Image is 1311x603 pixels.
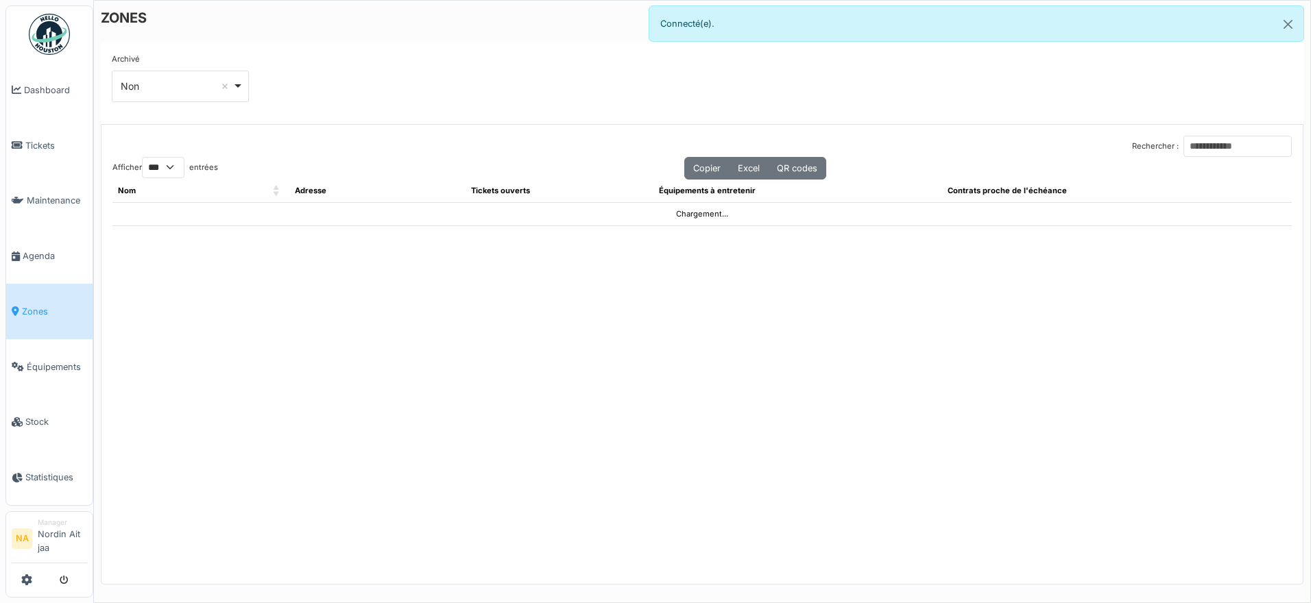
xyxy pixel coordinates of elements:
[684,157,730,180] button: Copier
[738,163,760,173] span: Excel
[12,517,87,563] a: NA ManagerNordin Ait jaa
[22,305,87,318] span: Zones
[112,53,140,65] label: Archivé
[295,186,326,195] span: Adresse
[25,471,87,484] span: Statistiques
[1273,6,1303,42] button: Close
[101,10,147,26] h6: ZONES
[25,139,87,152] span: Tickets
[23,249,87,262] span: Agenda
[25,415,87,428] span: Stock
[6,450,93,505] a: Statistiques
[693,163,721,173] span: Copier
[27,194,87,207] span: Maintenance
[1132,140,1179,152] label: Rechercher :
[142,157,184,178] select: Afficherentrées
[6,62,93,118] a: Dashboard
[6,339,93,395] a: Équipements
[948,186,1067,195] span: Contrats proche de l'échéance
[38,517,87,560] li: Nordin Ait jaa
[471,186,530,195] span: Tickets ouverts
[29,14,70,55] img: Badge_color-CXgf-gQk.svg
[112,157,218,178] label: Afficher entrées
[38,517,87,528] div: Manager
[649,5,1304,42] div: Connecté(e).
[768,157,826,180] button: QR codes
[218,79,232,93] button: Remove item: 'false'
[273,180,281,202] span: Nom: Activate to sort
[24,84,87,97] span: Dashboard
[12,528,32,549] li: NA
[659,186,756,195] span: Équipements à entretenir
[112,202,1292,225] td: Chargement...
[6,118,93,173] a: Tickets
[118,186,136,195] span: Nom
[6,228,93,284] a: Agenda
[27,360,87,373] span: Équipements
[121,79,232,93] div: Non
[729,157,769,180] button: Excel
[6,173,93,229] a: Maintenance
[6,395,93,450] a: Stock
[6,284,93,339] a: Zones
[777,163,817,173] span: QR codes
